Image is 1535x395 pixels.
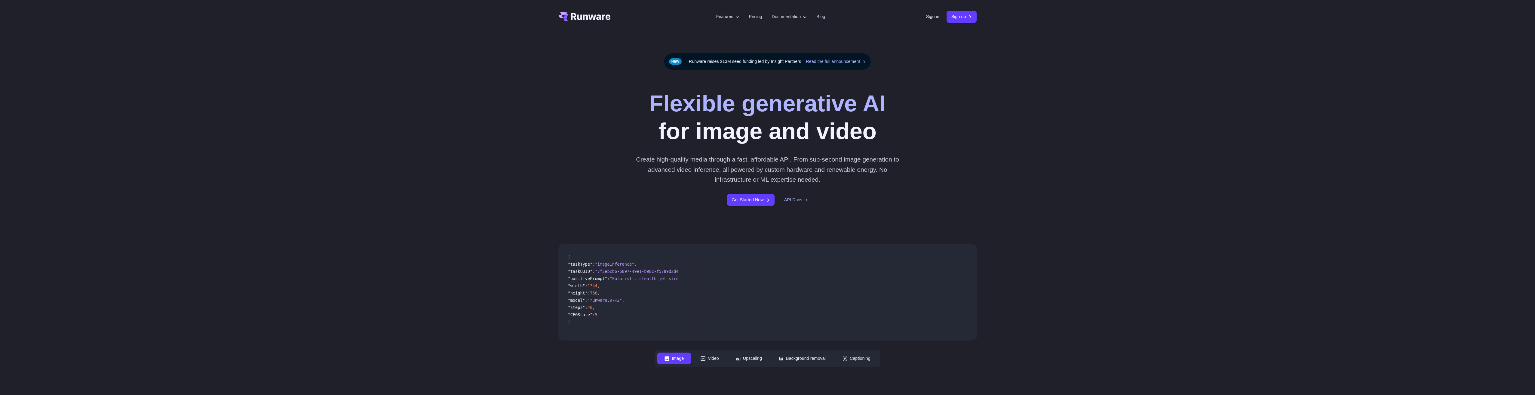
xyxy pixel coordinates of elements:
[588,283,597,288] span: 1344
[595,312,597,317] span: 5
[816,13,825,20] a: Blog
[568,255,570,259] span: {
[693,353,726,364] button: Video
[607,276,609,281] span: :
[649,89,886,145] h1: for image and video
[947,11,977,23] a: Sign up
[585,305,588,310] span: :
[568,291,588,295] span: "height"
[772,13,807,20] label: Documentation
[592,262,595,267] span: :
[634,154,901,184] p: Create high-quality media through a fast, affordable API. From sub-second image generation to adv...
[588,305,592,310] span: 40
[772,353,833,364] button: Background removal
[568,269,593,274] span: "taskUUID"
[558,12,611,21] a: Go to /
[592,305,595,310] span: ,
[585,283,588,288] span: :
[568,298,585,303] span: "model"
[588,298,622,303] span: "runware:97@2"
[588,291,590,295] span: :
[590,291,597,295] span: 768
[597,291,600,295] span: ,
[568,305,585,310] span: "steps"
[784,196,808,203] a: API Docs
[926,13,939,20] a: Sign in
[727,194,774,206] a: Get Started Now
[568,283,585,288] span: "width"
[595,262,634,267] span: "imageInference"
[657,353,691,364] button: Image
[568,276,607,281] span: "positivePrompt"
[592,269,595,274] span: :
[592,312,595,317] span: :
[568,319,570,324] span: }
[716,13,739,20] label: Features
[634,262,637,267] span: ,
[649,90,886,116] strong: Flexible generative AI
[622,298,625,303] span: ,
[749,13,762,20] a: Pricing
[664,53,871,70] div: Runware raises $13M seed funding led by Insight Partners
[806,58,866,65] a: Read the full announcement
[597,283,600,288] span: ,
[835,353,878,364] button: Captioning
[568,262,593,267] span: "taskType"
[729,353,769,364] button: Upscaling
[610,276,834,281] span: "Futuristic stealth jet streaking through a neon-lit cityscape with glowing purple exhaust"
[568,312,593,317] span: "CFGScale"
[595,269,689,274] span: "7f3ebcb6-b897-49e1-b98c-f5789d2d40d7"
[585,298,588,303] span: :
